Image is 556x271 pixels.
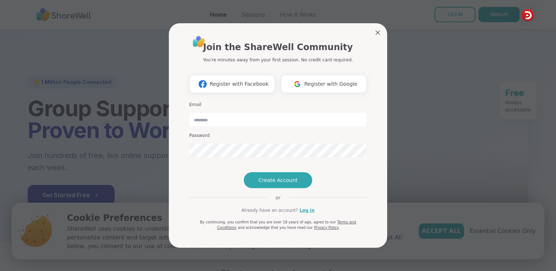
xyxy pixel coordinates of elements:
[304,80,357,88] span: Register with Google
[290,77,304,91] img: ShareWell Logomark
[281,75,367,93] button: Register with Google
[258,177,298,184] span: Create Account
[238,226,313,230] span: and acknowledge that you have read our
[217,220,356,230] a: Terms and Conditions
[200,220,336,224] span: By continuing, you confirm that you are over 18 years of age, agree to our
[196,77,210,91] img: ShareWell Logomark
[203,41,353,54] h1: Join the ShareWell Community
[241,207,298,214] span: Already have an account?
[244,172,312,188] button: Create Account
[314,226,339,230] a: Privacy Policy
[189,133,367,139] h3: Password
[189,75,275,93] button: Register with Facebook
[210,80,269,88] span: Register with Facebook
[267,194,289,201] span: or
[189,102,367,108] h3: Email
[203,57,353,63] p: You're minutes away from your first session. No credit card required.
[191,33,207,50] img: ShareWell Logo
[299,207,314,214] a: Log in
